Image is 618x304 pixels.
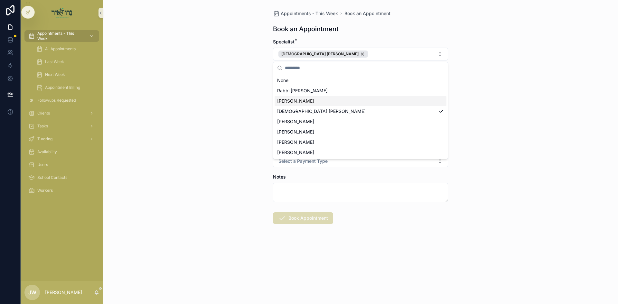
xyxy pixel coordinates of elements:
[37,136,52,142] span: Tutoring
[45,59,64,64] span: Last Week
[277,149,314,156] span: [PERSON_NAME]
[24,120,99,132] a: Tasks
[32,56,99,68] a: Last Week
[24,185,99,196] a: Workers
[37,175,67,180] span: School Contacts
[24,146,99,158] a: Availability
[32,43,99,55] a: All Appointments
[273,24,339,33] h1: Book an Appointment
[24,133,99,145] a: Tutoring
[24,159,99,170] a: Users
[275,75,446,86] div: None
[37,98,76,103] span: Followups Requested
[24,172,99,183] a: School Contacts
[273,155,448,167] button: Select Button
[45,85,80,90] span: Appointment Billing
[277,88,328,94] span: Rabbi [PERSON_NAME]
[24,30,99,42] a: Appointments - This Week
[51,8,72,18] img: App logo
[281,10,338,17] span: Appointments - This Week
[45,72,65,77] span: Next Week
[344,10,390,17] a: Book an Appointment
[37,124,48,129] span: Tasks
[37,188,53,193] span: Workers
[277,108,366,115] span: [DEMOGRAPHIC_DATA] [PERSON_NAME]
[278,51,368,58] button: Unselect 412
[24,95,99,106] a: Followups Requested
[278,158,328,164] span: Select a Payment Type
[37,162,48,167] span: Users
[277,98,314,104] span: [PERSON_NAME]
[37,31,84,41] span: Appointments - This Week
[21,26,103,205] div: scrollable content
[277,139,314,145] span: [PERSON_NAME]
[45,46,76,51] span: All Appointments
[28,289,36,296] span: JW
[24,107,99,119] a: Clients
[277,118,314,125] span: [PERSON_NAME]
[32,69,99,80] a: Next Week
[45,289,82,296] p: [PERSON_NAME]
[277,129,314,135] span: [PERSON_NAME]
[273,10,338,17] a: Appointments - This Week
[281,51,359,57] span: [DEMOGRAPHIC_DATA] [PERSON_NAME]
[37,149,57,154] span: Availability
[273,74,448,159] div: Suggestions
[32,82,99,93] a: Appointment Billing
[37,111,50,116] span: Clients
[273,48,448,60] button: Select Button
[273,39,295,44] span: Specialist
[273,174,286,180] span: Notes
